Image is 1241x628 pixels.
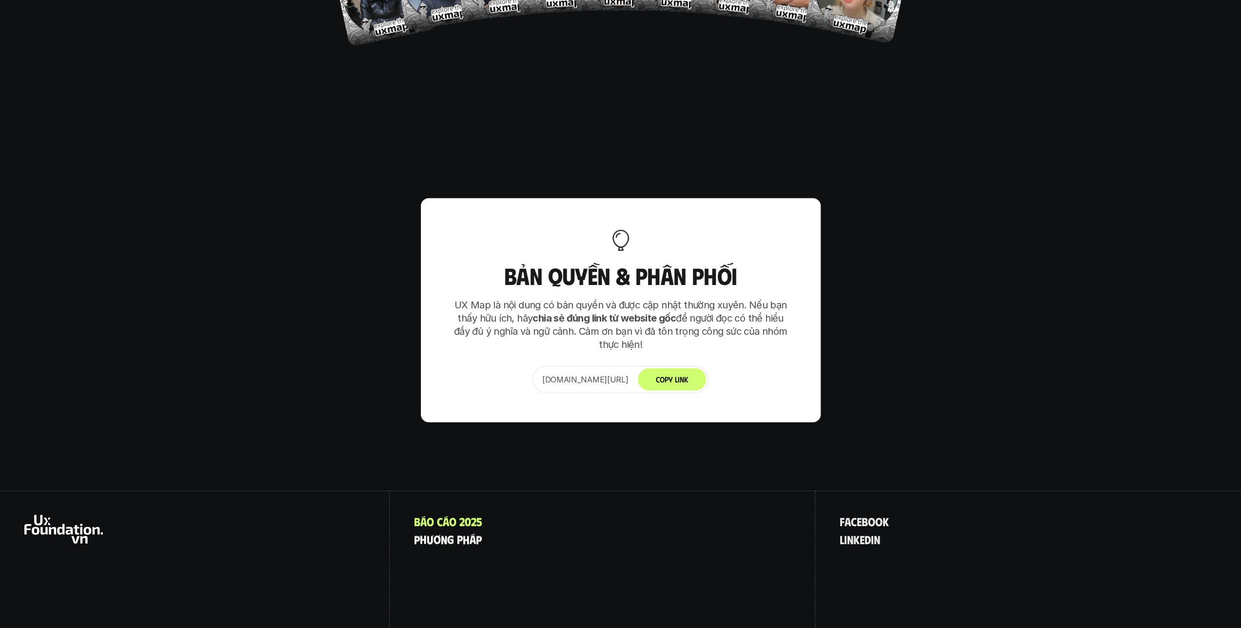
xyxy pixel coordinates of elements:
span: n [847,533,853,546]
a: phươngpháp [414,533,482,546]
span: á [420,515,427,528]
span: á [470,520,476,533]
span: d [865,533,871,546]
span: c [851,515,857,528]
span: k [883,515,889,528]
strong: chia sẻ đúng link từ website gốc [532,312,676,324]
button: Copy Link [638,368,706,391]
span: g [447,520,454,533]
span: o [427,515,434,528]
span: e [860,533,865,546]
p: [DOMAIN_NAME][URL] [542,374,629,385]
span: h [420,520,427,533]
span: h [463,520,470,533]
span: 2 [471,515,476,528]
a: Báocáo2025 [414,515,482,528]
span: 0 [465,515,471,528]
span: p [476,520,482,533]
span: 5 [476,515,482,528]
span: b [862,515,868,528]
span: n [441,520,447,533]
span: o [875,515,883,528]
p: UX Map là nội dung có bản quyền và được cập nhật thường xuyên. Nếu bạn thấy hữu ích, hãy để người... [450,299,791,351]
span: k [853,533,860,546]
span: á [443,515,449,528]
span: n [874,533,880,546]
a: linkedin [840,533,880,546]
span: o [449,515,456,528]
span: 2 [459,515,465,528]
span: i [871,533,874,546]
span: p [414,520,420,533]
span: i [844,533,847,546]
h3: Bản quyền & Phân phối [450,263,791,289]
span: ư [427,520,433,533]
span: o [868,515,875,528]
span: l [840,533,844,546]
a: facebook [840,515,889,528]
span: f [840,515,845,528]
span: ơ [433,520,441,533]
span: c [437,515,443,528]
span: e [857,515,862,528]
span: p [457,520,463,533]
span: a [845,515,851,528]
span: B [414,515,420,528]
